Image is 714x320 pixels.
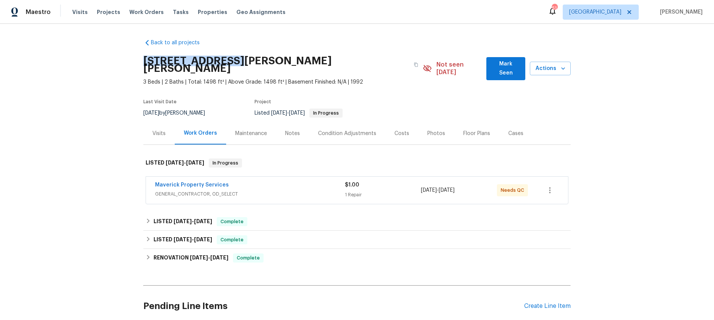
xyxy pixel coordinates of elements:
[174,219,192,224] span: [DATE]
[174,237,212,242] span: -
[289,110,305,116] span: [DATE]
[174,219,212,224] span: -
[143,39,216,47] a: Back to all projects
[155,182,229,188] a: Maverick Property Services
[530,62,571,76] button: Actions
[143,110,159,116] span: [DATE]
[501,186,527,194] span: Needs QC
[492,59,519,78] span: Mark Seen
[463,130,490,137] div: Floor Plans
[143,78,423,86] span: 3 Beds | 2 Baths | Total: 1498 ft² | Above Grade: 1498 ft² | Basement Finished: N/A | 1992
[97,8,120,16] span: Projects
[427,130,445,137] div: Photos
[143,249,571,267] div: RENOVATION [DATE]-[DATE]Complete
[524,303,571,310] div: Create Line Item
[143,151,571,175] div: LISTED [DATE]-[DATE]In Progress
[318,130,376,137] div: Condition Adjustments
[271,110,305,116] span: -
[236,8,286,16] span: Geo Assignments
[26,8,51,16] span: Maestro
[184,129,217,137] div: Work Orders
[217,236,247,244] span: Complete
[143,213,571,231] div: LISTED [DATE]-[DATE]Complete
[217,218,247,225] span: Complete
[166,160,184,165] span: [DATE]
[210,159,241,167] span: In Progress
[155,190,345,198] span: GENERAL_CONTRACTOR, OD_SELECT
[439,188,455,193] span: [DATE]
[194,219,212,224] span: [DATE]
[310,111,342,115] span: In Progress
[436,61,482,76] span: Not seen [DATE]
[345,182,359,188] span: $1.00
[421,188,437,193] span: [DATE]
[72,8,88,16] span: Visits
[154,235,212,244] h6: LISTED
[143,99,177,104] span: Last Visit Date
[152,130,166,137] div: Visits
[166,160,204,165] span: -
[198,8,227,16] span: Properties
[409,58,423,71] button: Copy Address
[234,254,263,262] span: Complete
[569,8,621,16] span: [GEOGRAPHIC_DATA]
[536,64,565,73] span: Actions
[486,57,525,80] button: Mark Seen
[271,110,287,116] span: [DATE]
[285,130,300,137] div: Notes
[154,217,212,226] h6: LISTED
[255,99,271,104] span: Project
[154,253,228,263] h6: RENOVATION
[129,8,164,16] span: Work Orders
[174,237,192,242] span: [DATE]
[190,255,208,260] span: [DATE]
[421,186,455,194] span: -
[508,130,523,137] div: Cases
[657,8,703,16] span: [PERSON_NAME]
[194,237,212,242] span: [DATE]
[190,255,228,260] span: -
[394,130,409,137] div: Costs
[210,255,228,260] span: [DATE]
[186,160,204,165] span: [DATE]
[235,130,267,137] div: Maintenance
[345,191,421,199] div: 1 Repair
[173,9,189,15] span: Tasks
[143,57,409,72] h2: [STREET_ADDRESS][PERSON_NAME][PERSON_NAME]
[143,109,214,118] div: by [PERSON_NAME]
[143,231,571,249] div: LISTED [DATE]-[DATE]Complete
[255,110,343,116] span: Listed
[552,5,557,12] div: 51
[146,158,204,168] h6: LISTED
